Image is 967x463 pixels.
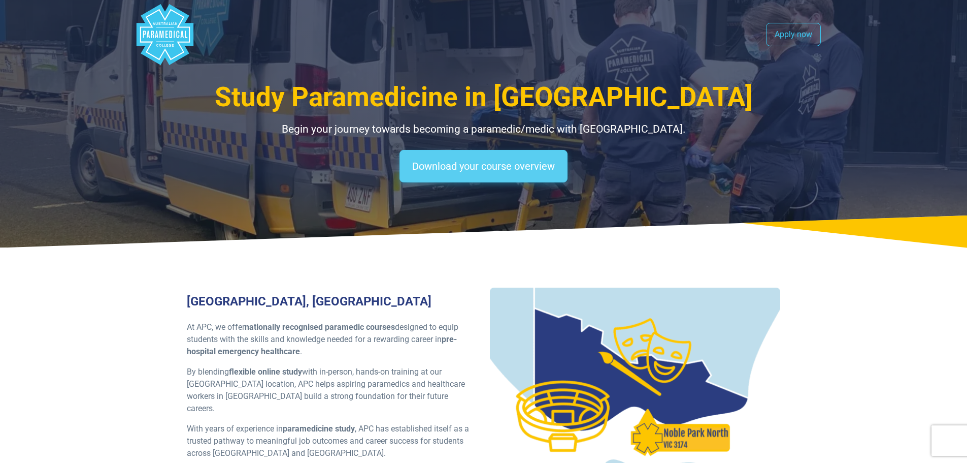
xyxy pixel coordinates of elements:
[187,294,478,309] h3: [GEOGRAPHIC_DATA], [GEOGRAPHIC_DATA]
[187,423,478,459] p: With years of experience in , APC has established itself as a trusted pathway to meaningful job o...
[187,121,781,138] p: Begin your journey towards becoming a paramedic/medic with [GEOGRAPHIC_DATA].
[215,81,753,113] span: Study Paramedicine in [GEOGRAPHIC_DATA]
[187,366,478,415] p: By blending with in-person, hands-on training at our [GEOGRAPHIC_DATA] location, APC helps aspiri...
[766,23,821,46] a: Apply now
[229,367,302,377] strong: flexible online study
[399,150,568,182] a: Download your course overview
[187,321,478,358] p: At APC, we offer designed to equip students with the skills and knowledge needed for a rewarding ...
[283,424,355,434] strong: paramedicine study
[135,4,195,65] div: Australian Paramedical College
[187,334,457,356] strong: pre-hospital emergency healthcare
[245,322,395,332] strong: nationally recognised paramedic courses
